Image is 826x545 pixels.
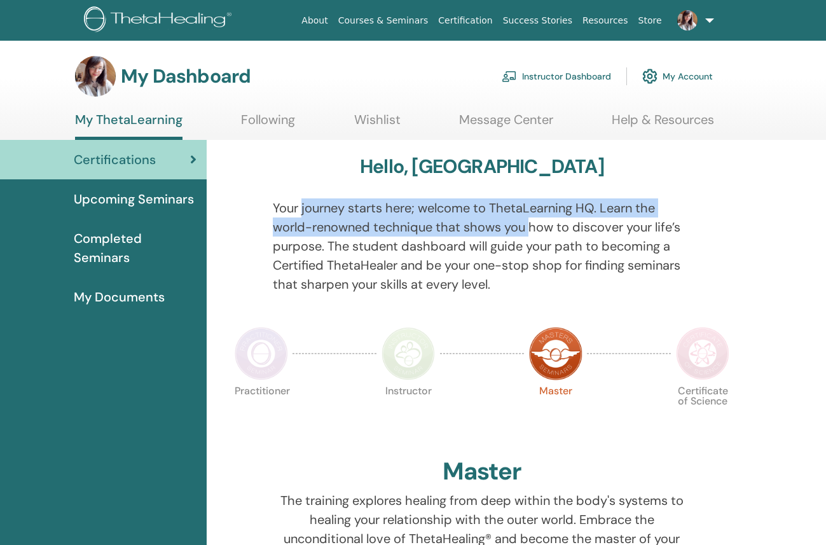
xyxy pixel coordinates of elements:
a: My ThetaLearning [75,112,182,140]
a: Store [633,9,667,32]
span: Completed Seminars [74,229,196,267]
img: default.jpg [75,56,116,97]
img: logo.png [84,6,236,35]
p: Your journey starts here; welcome to ThetaLearning HQ. Learn the world-renowned technique that sh... [273,198,691,294]
p: Master [529,386,582,439]
img: Instructor [382,327,435,380]
a: Courses & Seminars [333,9,434,32]
img: Certificate of Science [676,327,729,380]
span: My Documents [74,287,165,307]
a: Certification [433,9,497,32]
img: cog.svg [642,66,657,87]
h3: Hello, [GEOGRAPHIC_DATA] [360,155,604,178]
a: Message Center [459,112,553,137]
a: About [296,9,333,32]
img: Master [529,327,582,380]
a: My Account [642,62,713,90]
img: default.jpg [677,10,698,31]
a: Following [241,112,295,137]
span: Certifications [74,150,156,169]
p: Instructor [382,386,435,439]
img: chalkboard-teacher.svg [502,71,517,82]
span: Upcoming Seminars [74,190,194,209]
a: Success Stories [498,9,577,32]
h2: Master [443,457,521,486]
p: Certificate of Science [676,386,729,439]
a: Resources [577,9,633,32]
img: Practitioner [235,327,288,380]
a: Help & Resources [612,112,714,137]
a: Wishlist [354,112,401,137]
p: Practitioner [235,386,288,439]
a: Instructor Dashboard [502,62,611,90]
h3: My Dashboard [121,65,251,88]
